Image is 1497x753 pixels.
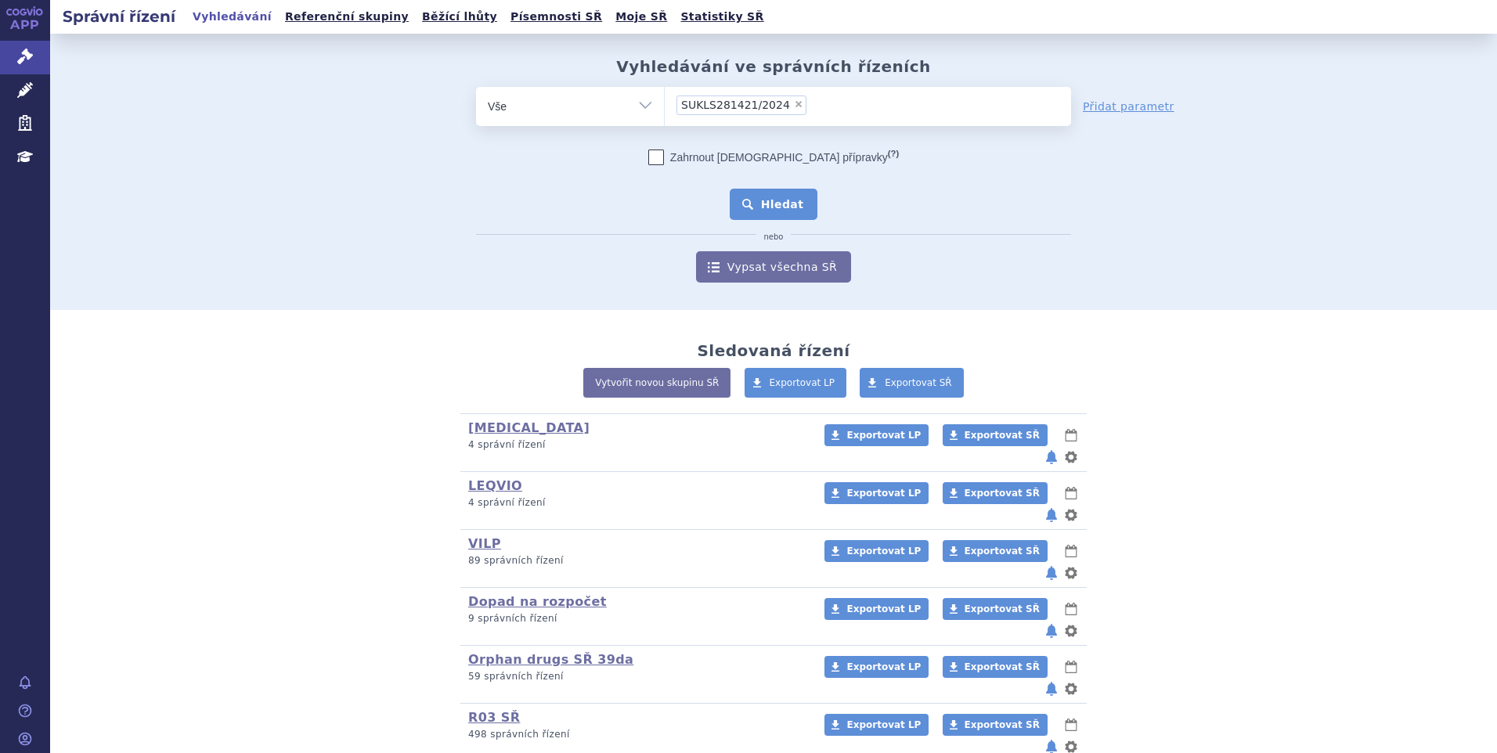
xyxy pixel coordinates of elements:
span: Exportovat LP [846,603,921,614]
a: Exportovat LP [824,540,929,562]
span: Exportovat LP [846,546,921,557]
a: Statistiky SŘ [676,6,768,27]
span: Exportovat SŘ [965,603,1040,614]
a: Exportovat SŘ [943,714,1048,736]
a: Přidat parametr [1083,99,1174,114]
span: Exportovat LP [846,661,921,672]
a: Exportovat LP [824,656,929,678]
button: nastavení [1063,679,1079,698]
a: R03 SŘ [468,710,520,725]
button: lhůty [1063,658,1079,676]
a: Vytvořit novou skupinu SŘ [583,368,730,398]
span: Exportovat LP [846,430,921,441]
span: Exportovat SŘ [965,488,1040,499]
button: Hledat [730,189,818,220]
h2: Správní řízení [50,5,188,27]
button: notifikace [1044,564,1059,582]
span: × [794,99,803,109]
button: notifikace [1044,506,1059,524]
a: Běžící lhůty [417,6,502,27]
button: nastavení [1063,506,1079,524]
a: [MEDICAL_DATA] [468,420,590,435]
span: Exportovat SŘ [965,546,1040,557]
label: Zahrnout [DEMOGRAPHIC_DATA] přípravky [648,150,899,165]
a: Exportovat SŘ [860,368,964,398]
a: Orphan drugs SŘ 39da [468,652,633,667]
span: Exportovat LP [846,719,921,730]
button: notifikace [1044,679,1059,698]
button: notifikace [1044,448,1059,467]
span: Exportovat LP [770,377,835,388]
a: Exportovat SŘ [943,482,1048,504]
a: Vyhledávání [188,6,276,27]
p: 9 správních řízení [468,612,804,625]
button: lhůty [1063,426,1079,445]
h2: Sledovaná řízení [697,341,850,360]
a: LEQVIO [468,478,522,493]
span: Exportovat SŘ [965,719,1040,730]
button: lhůty [1063,484,1079,503]
a: Moje SŘ [611,6,672,27]
button: nastavení [1063,564,1079,582]
a: Exportovat SŘ [943,598,1048,620]
span: Exportovat LP [846,488,921,499]
a: Exportovat LP [824,598,929,620]
a: Exportovat LP [824,482,929,504]
a: Exportovat LP [824,714,929,736]
p: 498 správních řízení [468,728,804,741]
span: Exportovat SŘ [885,377,952,388]
i: nebo [756,232,792,242]
a: Dopad na rozpočet [468,594,607,609]
a: VILP [468,536,501,551]
input: SUKLS281421/2024 [811,95,820,114]
button: nastavení [1063,448,1079,467]
button: lhůty [1063,542,1079,560]
button: nastavení [1063,621,1079,640]
a: Exportovat LP [824,424,929,446]
a: Exportovat LP [745,368,847,398]
span: Exportovat SŘ [965,661,1040,672]
p: 89 správních řízení [468,554,804,567]
p: 4 správní řízení [468,496,804,510]
a: Písemnosti SŘ [506,6,607,27]
p: 4 správní řízení [468,438,804,452]
a: Exportovat SŘ [943,424,1048,446]
h2: Vyhledávání ve správních řízeních [616,57,931,76]
a: Referenční skupiny [280,6,413,27]
a: Exportovat SŘ [943,656,1048,678]
button: lhůty [1063,600,1079,618]
a: Exportovat SŘ [943,540,1048,562]
abbr: (?) [888,149,899,159]
span: SUKLS281421/2024 [681,99,790,110]
button: notifikace [1044,621,1059,640]
a: Vypsat všechna SŘ [696,251,851,283]
span: Exportovat SŘ [965,430,1040,441]
button: lhůty [1063,715,1079,734]
p: 59 správních řízení [468,670,804,683]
